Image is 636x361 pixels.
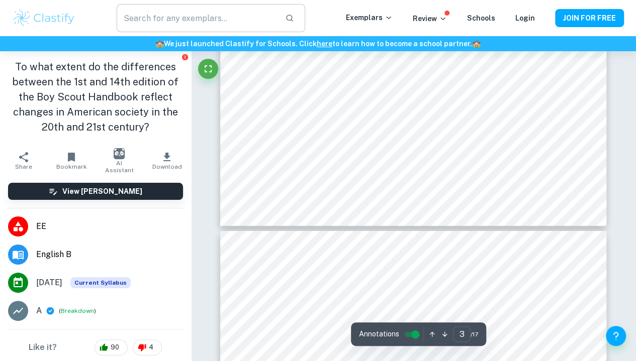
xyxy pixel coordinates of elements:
[15,163,32,170] span: Share
[152,163,182,170] span: Download
[8,183,183,200] button: View [PERSON_NAME]
[143,147,191,175] button: Download
[515,14,535,22] a: Login
[606,326,626,346] button: Help and Feedback
[70,277,131,288] span: Current Syllabus
[105,342,125,352] span: 90
[62,186,142,197] h6: View [PERSON_NAME]
[181,53,189,61] button: Report issue
[102,160,137,174] span: AI Assistant
[346,12,393,23] p: Exemplars
[133,339,162,355] div: 4
[155,40,164,48] span: 🏫
[12,8,76,28] img: Clastify logo
[359,329,399,339] span: Annotations
[29,341,57,353] h6: Like it?
[95,339,128,355] div: 90
[317,40,332,48] a: here
[413,13,447,24] p: Review
[36,249,183,261] span: English B
[70,277,131,288] div: This exemplar is based on the current syllabus. Feel free to refer to it for inspiration/ideas wh...
[2,38,634,49] h6: We just launched Clastify for Schools. Click to learn how to become a school partner.
[555,9,624,27] button: JOIN FOR FREE
[56,163,87,170] span: Bookmark
[96,147,143,175] button: AI Assistant
[61,306,94,315] button: Breakdown
[36,220,183,232] span: EE
[143,342,159,352] span: 4
[198,59,218,79] button: Fullscreen
[36,277,62,289] span: [DATE]
[114,148,125,159] img: AI Assistant
[8,59,183,135] h1: To what extent do the differences between the 1st and 14th edition of the Boy Scout Handbook refl...
[467,14,495,22] a: Schools
[471,330,478,339] span: / 17
[36,305,42,317] p: A
[117,4,278,32] input: Search for any exemplars...
[59,306,96,316] span: ( )
[472,40,481,48] span: 🏫
[48,147,96,175] button: Bookmark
